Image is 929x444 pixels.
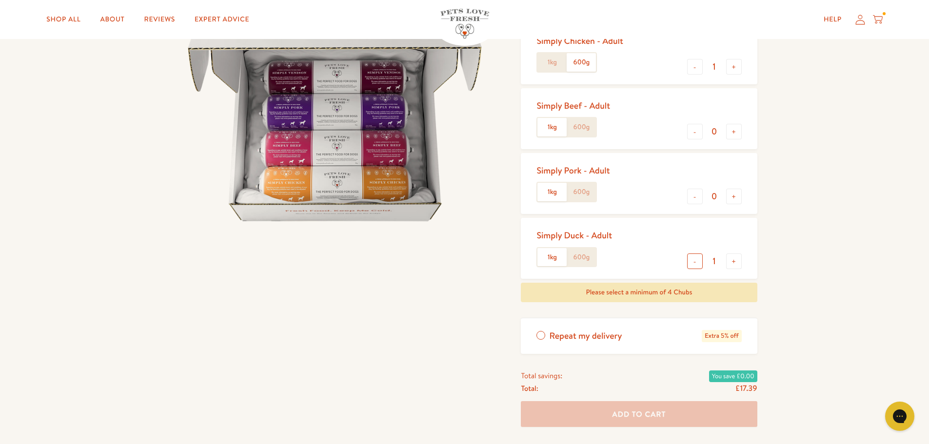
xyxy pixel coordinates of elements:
[549,330,622,342] span: Repeat my delivery
[521,382,538,395] span: Total:
[537,183,567,201] label: 1kg
[521,283,757,302] div: Please select a minimum of 4 Chubs
[536,35,623,46] div: Simply Chicken - Adult
[187,10,257,29] a: Expert Advice
[687,189,703,204] button: -
[521,369,562,382] span: Total savings:
[39,10,88,29] a: Shop All
[702,330,741,342] span: Extra 5% off
[880,398,919,434] iframe: Gorgias live chat messenger
[687,253,703,269] button: -
[687,59,703,75] button: -
[567,248,596,267] label: 600g
[536,100,610,111] div: Simply Beef - Adult
[537,53,567,72] label: 1kg
[537,248,567,267] label: 1kg
[726,124,742,139] button: +
[735,383,757,394] span: £17.39
[726,59,742,75] button: +
[816,10,850,29] a: Help
[567,118,596,136] label: 600g
[536,165,610,176] div: Simply Pork - Adult
[613,409,666,419] span: Add To Cart
[521,401,757,427] button: Add To Cart
[567,183,596,201] label: 600g
[537,118,567,136] label: 1kg
[726,189,742,204] button: +
[536,230,612,241] div: Simply Duck - Adult
[687,124,703,139] button: -
[137,10,183,29] a: Reviews
[567,53,596,72] label: 600g
[709,370,757,382] span: You save £0.00
[440,9,489,39] img: Pets Love Fresh
[92,10,132,29] a: About
[726,253,742,269] button: +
